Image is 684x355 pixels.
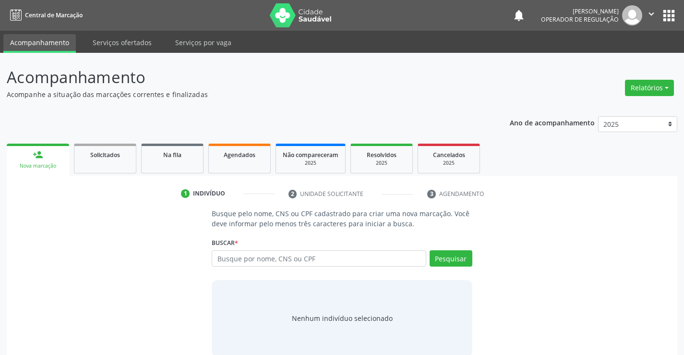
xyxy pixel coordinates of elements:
[7,7,83,23] a: Central de Marcação
[212,250,426,267] input: Busque por nome, CNS ou CPF
[642,5,660,25] button: 
[90,151,120,159] span: Solicitados
[163,151,181,159] span: Na fila
[13,162,62,170] div: Nova marcação
[25,11,83,19] span: Central de Marcação
[510,116,595,128] p: Ano de acompanhamento
[283,151,338,159] span: Não compareceram
[7,65,476,89] p: Acompanhamento
[512,9,526,22] button: notifications
[660,7,677,24] button: apps
[292,313,393,323] div: Nenhum indivíduo selecionado
[193,189,225,198] div: Indivíduo
[622,5,642,25] img: img
[7,89,476,99] p: Acompanhe a situação das marcações correntes e finalizadas
[86,34,158,51] a: Serviços ofertados
[212,208,472,229] p: Busque pelo nome, CNS ou CPF cadastrado para criar uma nova marcação. Você deve informar pelo men...
[168,34,238,51] a: Serviços por vaga
[283,159,338,167] div: 2025
[3,34,76,53] a: Acompanhamento
[212,235,238,250] label: Buscar
[646,9,657,19] i: 
[358,159,406,167] div: 2025
[625,80,674,96] button: Relatórios
[425,159,473,167] div: 2025
[541,15,619,24] span: Operador de regulação
[181,189,190,198] div: 1
[367,151,396,159] span: Resolvidos
[224,151,255,159] span: Agendados
[433,151,465,159] span: Cancelados
[430,250,472,267] button: Pesquisar
[33,149,43,160] div: person_add
[541,7,619,15] div: [PERSON_NAME]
